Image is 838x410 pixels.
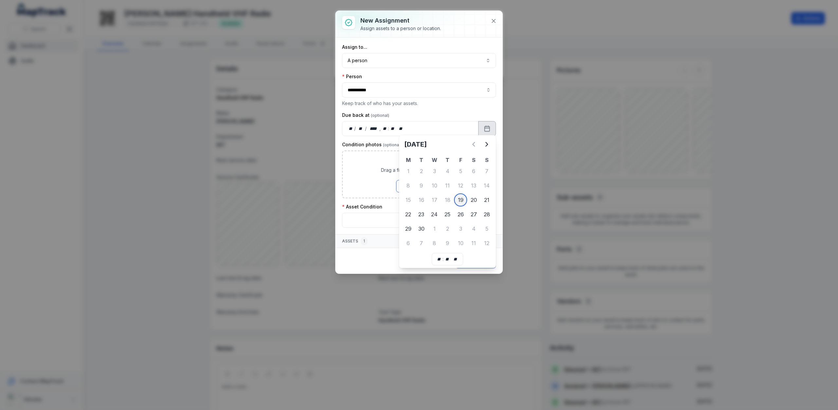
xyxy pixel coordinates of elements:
[390,125,396,132] div: minute,
[365,125,367,132] div: /
[415,179,428,192] div: 9
[402,208,415,221] div: 22
[428,156,441,164] th: W
[342,73,362,80] label: Person
[415,193,428,206] div: Tuesday 16 September 2025
[428,208,441,221] div: 24
[441,222,454,235] div: 2
[467,237,480,250] div: 11
[478,121,496,136] button: Calendar
[467,156,480,164] th: S
[480,237,493,250] div: Sunday 12 October 2025
[342,141,401,148] label: Condition photos
[402,193,415,206] div: Monday 15 September 2025
[441,208,454,221] div: Thursday 25 September 2025
[381,167,457,173] span: Drag a file here, or click to browse.
[454,237,467,250] div: 10
[454,208,467,221] div: Friday 26 September 2025
[454,193,467,206] div: Today, Friday 19 September 2025, First available date
[415,179,428,192] div: Tuesday 9 September 2025
[428,193,441,206] div: 17
[360,16,441,25] h3: New assignment
[402,156,415,164] th: M
[348,125,354,132] div: day,
[454,193,467,206] div: 19
[441,193,454,206] div: 18
[342,204,382,210] label: Asset Condition
[402,237,415,250] div: Monday 6 October 2025
[428,237,441,250] div: 8
[388,125,390,132] div: :
[402,222,415,235] div: 29
[415,222,428,235] div: Tuesday 30 September 2025
[361,237,368,245] div: 1
[415,208,428,221] div: 23
[402,156,493,250] table: September 2025
[415,237,428,250] div: 7
[402,179,415,192] div: Monday 8 September 2025
[402,165,415,178] div: 1
[428,193,441,206] div: Wednesday 17 September 2025
[480,193,493,206] div: Sunday 21 September 2025
[441,156,454,164] th: T
[342,100,496,107] p: Keep track of who has your assets.
[379,125,381,132] div: ,
[402,179,415,192] div: 8
[428,179,441,192] div: Wednesday 10 September 2025
[467,222,480,235] div: Saturday 4 October 2025
[428,179,441,192] div: 10
[367,125,379,132] div: year,
[467,193,480,206] div: Saturday 20 September 2025
[444,256,451,262] div: minute,
[480,138,493,151] button: Next
[443,256,444,262] div: :
[467,237,480,250] div: Saturday 11 October 2025
[428,237,441,250] div: Wednesday 8 October 2025
[454,237,467,250] div: Friday 10 October 2025
[467,193,480,206] div: 20
[415,193,428,206] div: 16
[467,165,480,178] div: Saturday 6 September 2025
[441,165,454,178] div: 4
[441,193,454,206] div: Thursday 18 September 2025
[454,208,467,221] div: 26
[381,125,388,132] div: hour,
[454,165,467,178] div: Friday 5 September 2025
[454,165,467,178] div: 5
[404,140,467,149] h2: [DATE]
[402,165,415,178] div: Monday 1 September 2025
[480,222,493,235] div: Sunday 5 October 2025
[480,208,493,221] div: 28
[402,208,415,221] div: Monday 22 September 2025
[415,165,428,178] div: Tuesday 2 September 2025
[397,125,405,132] div: am/pm,
[480,179,493,192] div: Sunday 14 September 2025
[441,179,454,192] div: Thursday 11 September 2025
[452,256,459,262] div: am/pm,
[480,179,493,192] div: 14
[342,44,367,50] label: Assign to...
[480,208,493,221] div: Sunday 28 September 2025
[441,165,454,178] div: Thursday 4 September 2025
[441,179,454,192] div: 11
[415,208,428,221] div: Tuesday 23 September 2025
[454,179,467,192] div: Friday 12 September 2025
[441,237,454,250] div: 9
[454,179,467,192] div: 12
[467,165,480,178] div: 6
[467,222,480,235] div: 4
[428,222,441,235] div: Wednesday 1 October 2025
[441,222,454,235] div: Thursday 2 October 2025
[428,165,441,178] div: Wednesday 3 September 2025
[480,193,493,206] div: 21
[402,138,493,250] div: September 2025
[467,208,480,221] div: Saturday 27 September 2025
[342,112,389,118] label: Due back at
[441,208,454,221] div: 25
[342,82,496,98] input: assignment-add:person-label
[467,179,480,192] div: Saturday 13 September 2025
[415,156,428,164] th: T
[480,237,493,250] div: 12
[402,237,415,250] div: 6
[441,237,454,250] div: Thursday 9 October 2025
